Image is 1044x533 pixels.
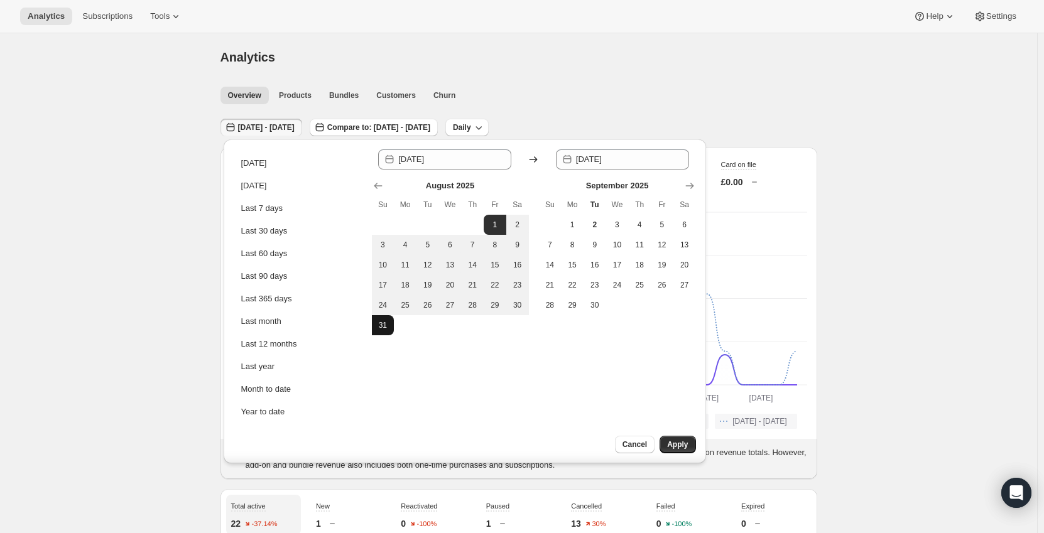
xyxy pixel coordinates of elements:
[466,280,479,290] span: 21
[561,215,584,235] button: Monday September 1 2025
[539,195,562,215] th: Sunday
[611,240,624,250] span: 10
[673,255,696,275] button: Saturday September 20 2025
[611,220,624,230] span: 3
[628,255,651,275] button: Thursday September 18 2025
[399,300,411,310] span: 25
[401,502,437,510] span: Reactivated
[372,235,394,255] button: Sunday August 3 2025
[566,240,579,250] span: 8
[416,275,439,295] button: Tuesday August 19 2025
[310,119,438,136] button: Compare to: [DATE] - [DATE]
[416,235,439,255] button: Tuesday August 5 2025
[237,402,363,422] button: Year to date
[377,240,389,250] span: 3
[561,295,584,315] button: Monday September 29 2025
[566,260,579,270] span: 15
[416,195,439,215] th: Tuesday
[749,394,773,402] text: [DATE]
[966,8,1024,25] button: Settings
[466,300,479,310] span: 28
[544,300,557,310] span: 28
[592,520,606,528] text: 30%
[678,260,691,270] span: 20
[511,200,524,210] span: Sa
[506,295,529,315] button: Saturday August 30 2025
[421,260,434,270] span: 12
[584,215,606,235] button: Today Tuesday September 2 2025
[439,275,462,295] button: Wednesday August 20 2025
[561,275,584,295] button: Monday September 22 2025
[611,260,624,270] span: 17
[237,266,363,286] button: Last 90 days
[651,275,673,295] button: Friday September 26 2025
[589,260,601,270] span: 16
[489,240,501,250] span: 8
[566,300,579,310] span: 29
[584,295,606,315] button: Tuesday September 30 2025
[651,235,673,255] button: Friday September 12 2025
[461,295,484,315] button: Thursday August 28 2025
[539,295,562,315] button: Sunday September 28 2025
[238,122,295,132] span: [DATE] - [DATE]
[372,315,394,335] button: Sunday August 31 2025
[241,338,297,350] div: Last 12 months
[589,280,601,290] span: 23
[241,293,292,305] div: Last 365 days
[561,235,584,255] button: Monday September 8 2025
[416,255,439,275] button: Tuesday August 12 2025
[369,177,387,195] button: Show previous month, July 2025
[399,280,411,290] span: 18
[401,517,406,530] p: 0
[377,320,389,330] span: 31
[489,260,501,270] span: 15
[656,240,668,250] span: 12
[633,280,646,290] span: 25
[484,255,506,275] button: Friday August 15 2025
[394,255,416,275] button: Monday August 11 2025
[584,235,606,255] button: Tuesday September 9 2025
[673,275,696,295] button: Saturday September 27 2025
[228,90,261,100] span: Overview
[329,90,359,100] span: Bundles
[695,394,719,402] text: [DATE]
[453,122,471,132] span: Daily
[628,235,651,255] button: Thursday September 11 2025
[544,280,557,290] span: 21
[656,517,661,530] p: 0
[372,295,394,315] button: Sunday August 24 2025
[461,235,484,255] button: Thursday August 7 2025
[241,157,267,170] div: [DATE]
[466,260,479,270] span: 14
[539,255,562,275] button: Sunday September 14 2025
[628,195,651,215] th: Thursday
[444,240,457,250] span: 6
[466,240,479,250] span: 7
[566,220,579,230] span: 1
[656,280,668,290] span: 26
[421,200,434,210] span: Tu
[237,289,363,309] button: Last 365 days
[611,200,624,210] span: We
[237,357,363,377] button: Last year
[377,260,389,270] span: 10
[150,11,170,21] span: Tools
[678,240,691,250] span: 13
[511,220,524,230] span: 2
[506,195,529,215] th: Saturday
[656,260,668,270] span: 19
[241,406,285,418] div: Year to date
[606,215,629,235] button: Wednesday September 3 2025
[489,300,501,310] span: 29
[399,260,411,270] span: 11
[461,275,484,295] button: Thursday August 21 2025
[611,280,624,290] span: 24
[327,122,430,132] span: Compare to: [DATE] - [DATE]
[372,275,394,295] button: Sunday August 17 2025
[673,215,696,235] button: Saturday September 6 2025
[633,220,646,230] span: 4
[678,220,691,230] span: 6
[489,280,501,290] span: 22
[372,195,394,215] th: Sunday
[544,240,557,250] span: 7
